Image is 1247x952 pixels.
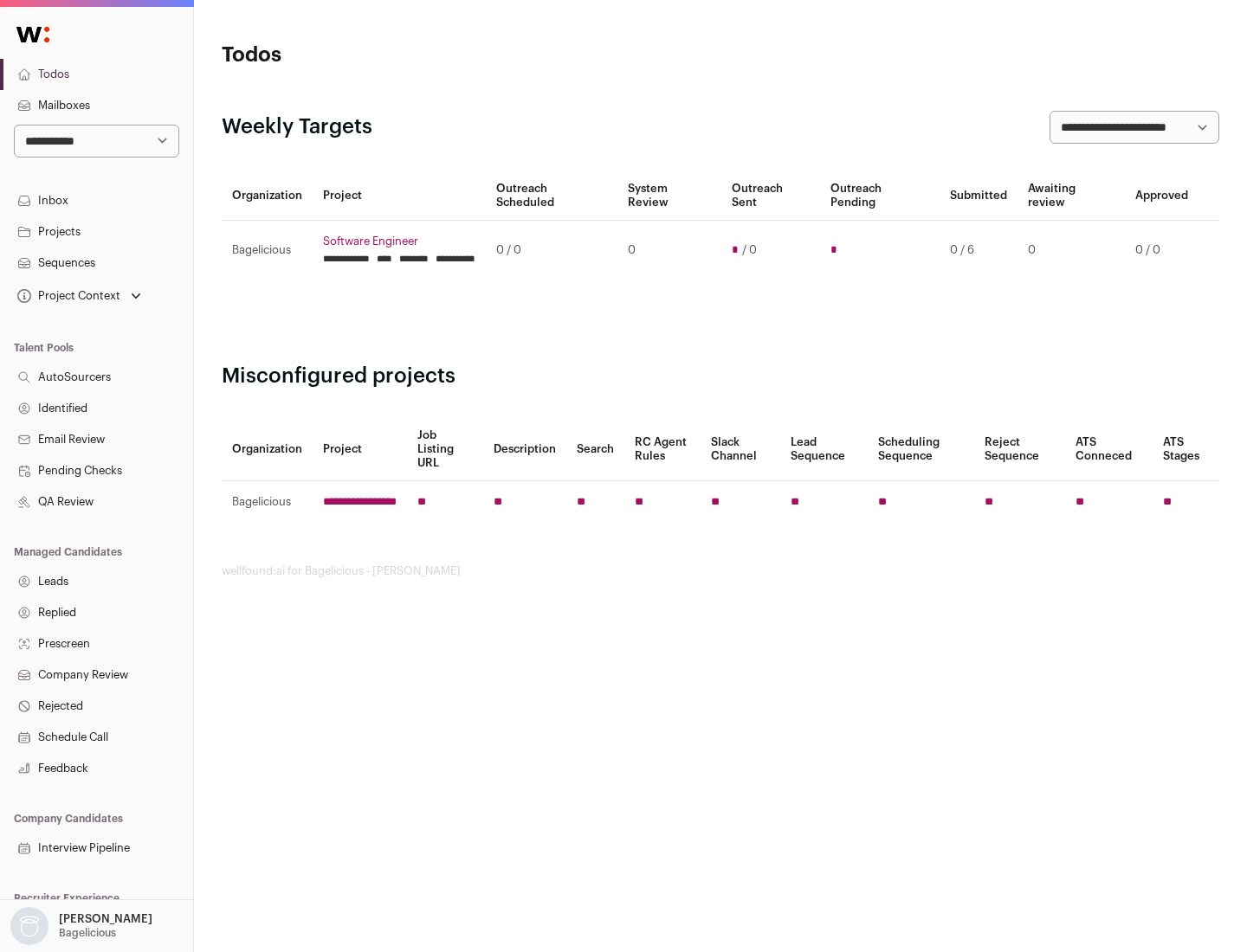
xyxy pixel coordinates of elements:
th: System Review [617,171,720,221]
a: Software Engineer [323,235,475,248]
th: Reject Sequence [974,418,1066,481]
th: Description [483,418,566,481]
h2: Weekly Targets [222,113,372,141]
p: Bagelicious [59,926,116,940]
td: 0 [1018,221,1125,280]
button: Open dropdown [14,284,145,308]
th: RC Agent Rules [624,418,700,481]
td: Bagelicious [222,221,313,280]
footer: wellfound:ai for Bagelicious - [PERSON_NAME] [222,564,1219,578]
td: 0 / 6 [940,221,1018,280]
th: Outreach Scheduled [486,171,617,221]
p: [PERSON_NAME] [59,912,152,926]
th: Project [313,418,407,481]
button: Open dropdown [7,907,156,945]
th: Outreach Sent [721,171,821,221]
th: ATS Stages [1153,418,1219,481]
td: 0 / 0 [486,221,617,280]
th: Search [566,418,624,481]
th: Scheduling Sequence [868,418,974,481]
td: 0 [617,221,720,280]
span: / 0 [742,243,757,257]
h2: Misconfigured projects [222,363,1219,390]
h1: Todos [222,42,554,69]
th: Project [313,171,486,221]
th: Organization [222,171,313,221]
th: Awaiting review [1018,171,1125,221]
td: Bagelicious [222,481,313,524]
th: Approved [1125,171,1199,221]
th: Submitted [940,171,1018,221]
th: Lead Sequence [780,418,868,481]
td: 0 / 0 [1125,221,1199,280]
th: Outreach Pending [820,171,939,221]
th: ATS Conneced [1065,418,1152,481]
th: Organization [222,418,313,481]
th: Job Listing URL [407,418,483,481]
div: Project Context [14,289,120,303]
img: nopic.png [10,907,48,945]
img: Wellfound [7,17,59,52]
th: Slack Channel [701,418,780,481]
